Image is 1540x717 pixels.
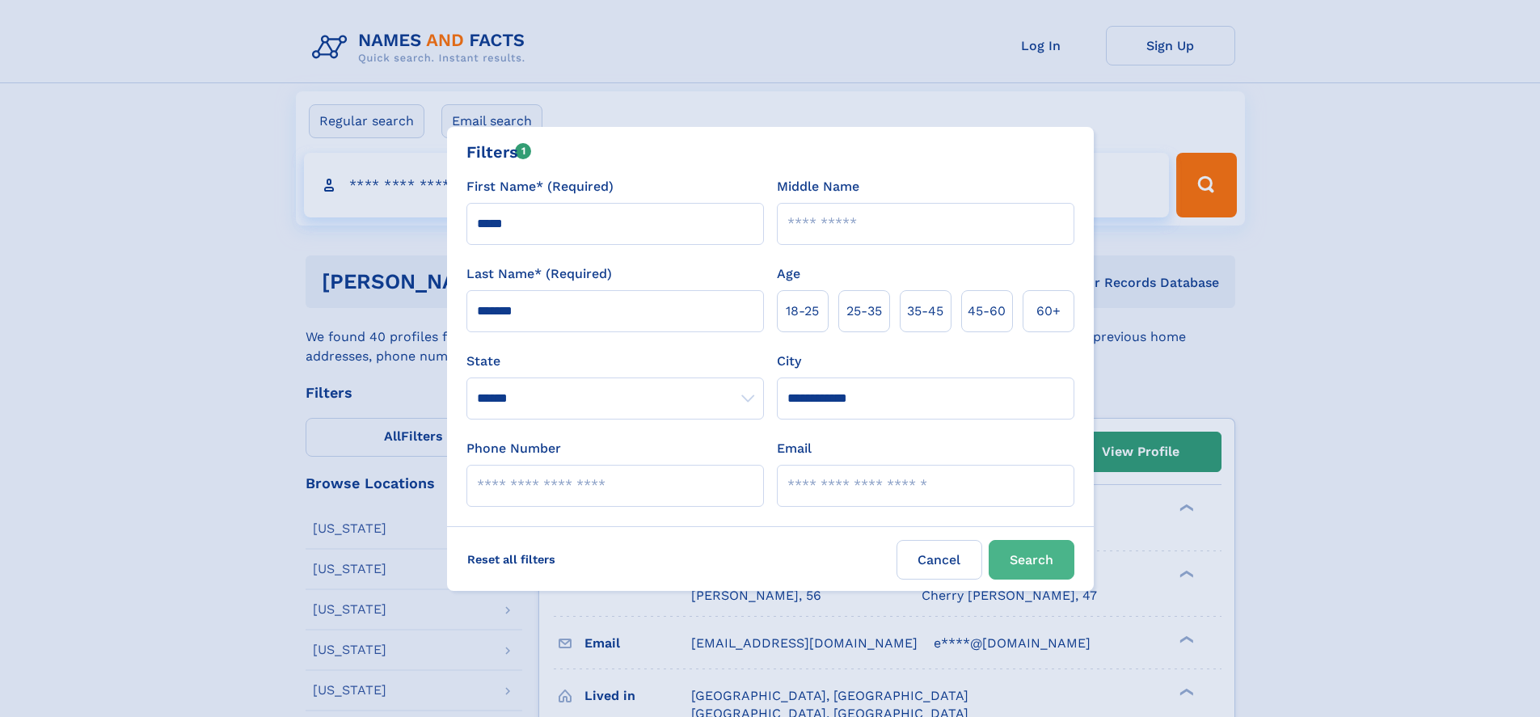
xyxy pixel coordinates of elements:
[907,302,943,321] span: 35‑45
[466,177,614,196] label: First Name* (Required)
[466,439,561,458] label: Phone Number
[466,140,532,164] div: Filters
[466,264,612,284] label: Last Name* (Required)
[457,540,566,579] label: Reset all filters
[777,264,800,284] label: Age
[1036,302,1061,321] span: 60+
[989,540,1074,580] button: Search
[786,302,819,321] span: 18‑25
[466,352,764,371] label: State
[777,177,859,196] label: Middle Name
[846,302,882,321] span: 25‑35
[777,352,801,371] label: City
[968,302,1006,321] span: 45‑60
[897,540,982,580] label: Cancel
[777,439,812,458] label: Email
